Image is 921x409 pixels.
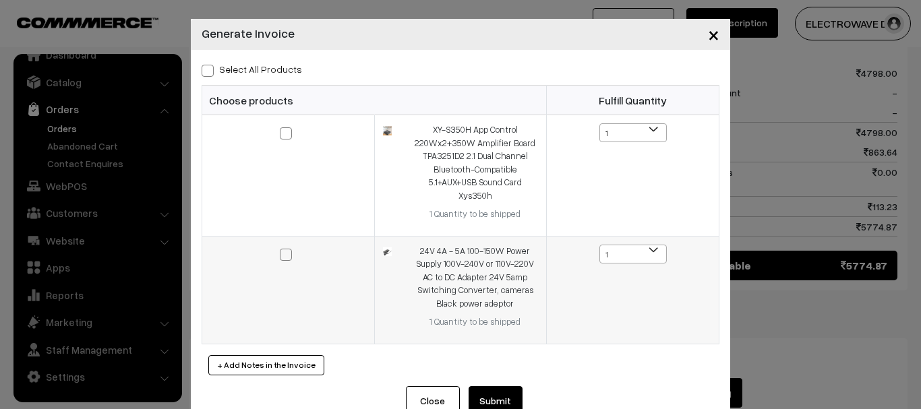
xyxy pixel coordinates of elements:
label: Select all Products [202,62,302,76]
div: 1 Quantity to be shipped [412,315,538,329]
div: XY-S350H App Control 220Wx2+350W Amplifier Board TPA3251D2 2.1 Dual Channel Bluetooth-Compatible ... [412,123,538,202]
span: 1 [599,245,667,263]
th: Fulfill Quantity [547,86,719,115]
button: + Add Notes in the Invoice [208,355,324,375]
th: Choose products [202,86,547,115]
div: 24V 4A - 5A 100-150W Power Supply 100V-240V or 110V-220V AC to DC Adapter 24V 5amp Switching Conv... [412,245,538,311]
div: 1 Quantity to be shipped [412,208,538,221]
img: 1746792692732821hTlnPGVKL.jpg [383,247,392,256]
span: 1 [600,245,666,264]
button: Close [697,13,730,55]
span: × [708,22,719,46]
span: 1 [600,124,666,143]
h4: Generate Invoice [202,24,295,42]
img: 168233382245171-1.jpg [383,126,392,135]
span: 1 [599,123,667,142]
